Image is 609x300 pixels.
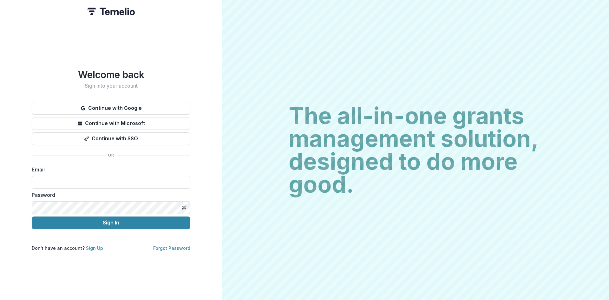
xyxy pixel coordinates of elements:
img: Temelio [87,8,135,15]
button: Continue with SSO [32,132,190,145]
button: Toggle password visibility [179,203,189,213]
button: Continue with Microsoft [32,117,190,130]
p: Don't have an account? [32,245,103,251]
h2: Sign into your account [32,83,190,89]
button: Continue with Google [32,102,190,115]
button: Sign In [32,217,190,229]
a: Sign Up [86,245,103,251]
label: Password [32,191,187,199]
h1: Welcome back [32,69,190,80]
a: Forgot Password [153,245,190,251]
label: Email [32,166,187,173]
